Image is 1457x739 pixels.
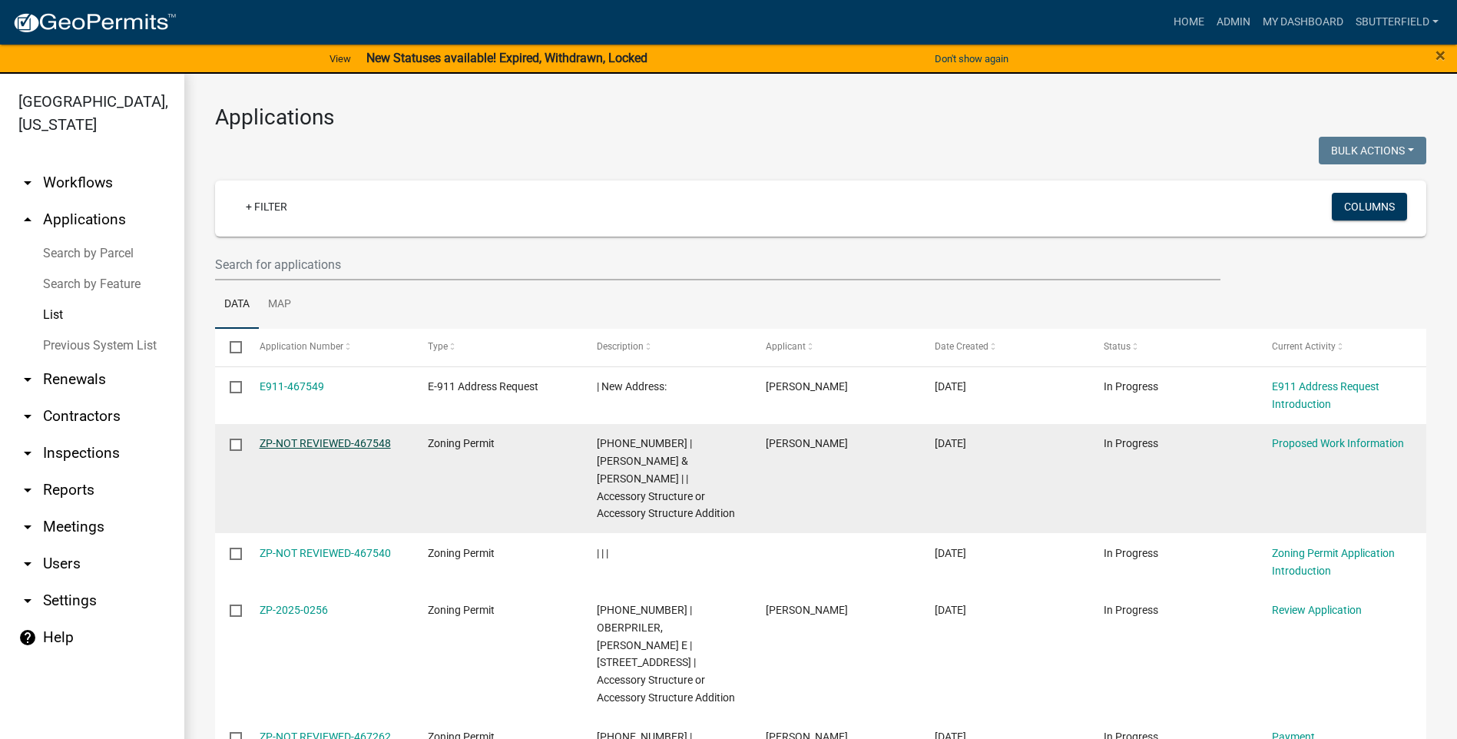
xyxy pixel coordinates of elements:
[18,444,37,462] i: arrow_drop_down
[766,437,848,449] span: Wendy
[935,547,966,559] span: 08/21/2025
[1272,437,1404,449] a: Proposed Work Information
[1272,341,1336,352] span: Current Activity
[244,329,413,366] datatable-header-cell: Application Number
[597,437,735,519] span: 45-064-4911 | MUERMANN, JEFFREY C & WENDY J | | Accessory Structure or Accessory Structure Addition
[18,592,37,610] i: arrow_drop_down
[428,380,538,393] span: E-911 Address Request
[215,104,1426,131] h3: Applications
[766,380,848,393] span: Wendy
[18,407,37,426] i: arrow_drop_down
[233,193,300,220] a: + Filter
[935,341,988,352] span: Date Created
[1435,45,1445,66] span: ×
[935,380,966,393] span: 08/21/2025
[260,437,391,449] a: ZP-NOT REVIEWED-467548
[428,604,495,616] span: Zoning Permit
[323,46,357,71] a: View
[597,604,735,704] span: 39-020-1145 | OBERPRILER, KIMBERLY E | 3586 COUNTY ROAD 13 | Accessory Structure or Accessory Str...
[1435,46,1445,65] button: Close
[597,547,608,559] span: | | |
[1272,380,1379,410] a: E911 Address Request Introduction
[18,628,37,647] i: help
[260,547,391,559] a: ZP-NOT REVIEWED-467540
[1104,604,1158,616] span: In Progress
[215,329,244,366] datatable-header-cell: Select
[1104,437,1158,449] span: In Progress
[1319,137,1426,164] button: Bulk Actions
[1257,8,1349,37] a: My Dashboard
[18,370,37,389] i: arrow_drop_down
[260,604,328,616] a: ZP-2025-0256
[582,329,751,366] datatable-header-cell: Description
[1167,8,1210,37] a: Home
[18,555,37,573] i: arrow_drop_down
[597,380,667,393] span: | New Address:
[1104,341,1131,352] span: Status
[428,437,495,449] span: Zoning Permit
[259,280,300,330] a: Map
[751,329,920,366] datatable-header-cell: Applicant
[18,210,37,229] i: arrow_drop_up
[215,280,259,330] a: Data
[428,341,448,352] span: Type
[1257,329,1426,366] datatable-header-cell: Current Activity
[766,604,848,616] span: Kimberly Oberpriller
[1349,8,1445,37] a: Sbutterfield
[18,481,37,499] i: arrow_drop_down
[260,341,343,352] span: Application Number
[413,329,582,366] datatable-header-cell: Type
[1272,604,1362,616] a: Review Application
[935,604,966,616] span: 08/21/2025
[935,437,966,449] span: 08/21/2025
[1332,193,1407,220] button: Columns
[1210,8,1257,37] a: Admin
[920,329,1089,366] datatable-header-cell: Date Created
[1104,547,1158,559] span: In Progress
[1088,329,1257,366] datatable-header-cell: Status
[766,341,806,352] span: Applicant
[215,249,1220,280] input: Search for applications
[366,51,647,65] strong: New Statuses available! Expired, Withdrawn, Locked
[260,380,324,393] a: E911-467549
[1104,380,1158,393] span: In Progress
[597,341,644,352] span: Description
[18,174,37,192] i: arrow_drop_down
[1272,547,1395,577] a: Zoning Permit Application Introduction
[929,46,1015,71] button: Don't show again
[18,518,37,536] i: arrow_drop_down
[428,547,495,559] span: Zoning Permit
